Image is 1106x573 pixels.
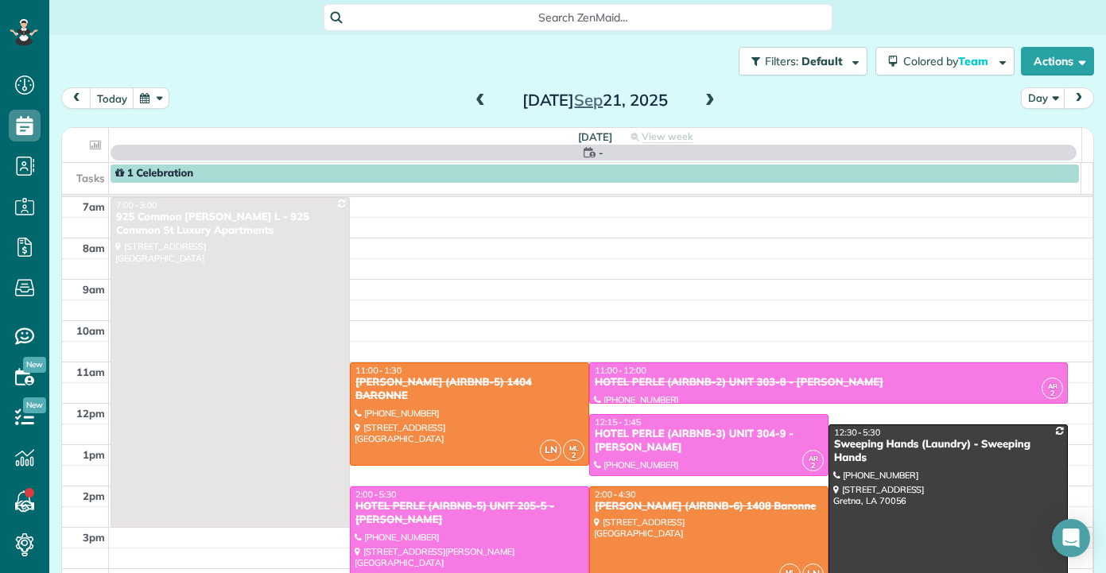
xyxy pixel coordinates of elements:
div: [PERSON_NAME] (AIRBNB-5) 1404 BARONNE [355,376,584,403]
span: 7:00 - 3:00 [116,199,157,211]
span: 1pm [83,448,105,461]
span: LN [540,439,561,461]
span: 1 Celebration [115,167,193,180]
span: 12pm [76,407,105,420]
div: Open Intercom Messenger [1052,519,1090,557]
span: Colored by [903,54,994,68]
span: New [23,397,46,413]
span: [DATE] [578,130,612,143]
button: next [1064,87,1094,109]
span: 11:00 - 1:30 [355,365,402,376]
span: 2:00 - 4:30 [595,489,636,500]
small: 2 [803,459,823,474]
span: ML [569,443,579,452]
span: AR [809,454,818,463]
span: 2:00 - 5:30 [355,489,397,500]
span: AR [1048,381,1057,390]
span: Filters: [765,54,798,68]
span: View week [642,130,693,143]
span: 7am [83,200,105,213]
div: [PERSON_NAME] (AIRBNB-6) 1408 Baronne [594,500,824,513]
span: 8am [83,242,105,254]
a: Filters: Default [731,47,867,75]
button: Filters: Default [739,47,867,75]
span: Team [958,54,991,68]
small: 2 [1042,386,1062,401]
h2: [DATE] 21, 2025 [495,91,694,109]
button: prev [61,87,91,109]
button: today [90,87,134,109]
div: HOTEL PERLE (AIRBNB-3) UNIT 304-9 - [PERSON_NAME] [594,428,824,455]
div: HOTEL PERLE (AIRBNB-2) UNIT 303-8 - [PERSON_NAME] [594,376,1063,389]
div: 925 Common [PERSON_NAME] L - 925 Common St Luxury Apartments [115,211,345,238]
small: 2 [564,448,584,463]
div: HOTEL PERLE (AIRBNB-5) UNIT 205-5 - [PERSON_NAME] [355,500,584,527]
button: Day [1021,87,1065,109]
span: Sep [574,90,603,110]
button: Colored byTeam [875,47,1015,75]
span: New [23,357,46,373]
span: 11am [76,366,105,378]
span: 2pm [83,490,105,502]
div: Sweeping Hands (Laundry) - Sweeping Hands [833,438,1063,465]
span: - [599,145,603,161]
span: 9am [83,283,105,296]
span: Default [801,54,844,68]
span: 3pm [83,531,105,544]
span: 10am [76,324,105,337]
span: 12:30 - 5:30 [834,427,880,438]
button: Actions [1021,47,1094,75]
span: 12:15 - 1:45 [595,416,641,428]
span: 11:00 - 12:00 [595,365,646,376]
